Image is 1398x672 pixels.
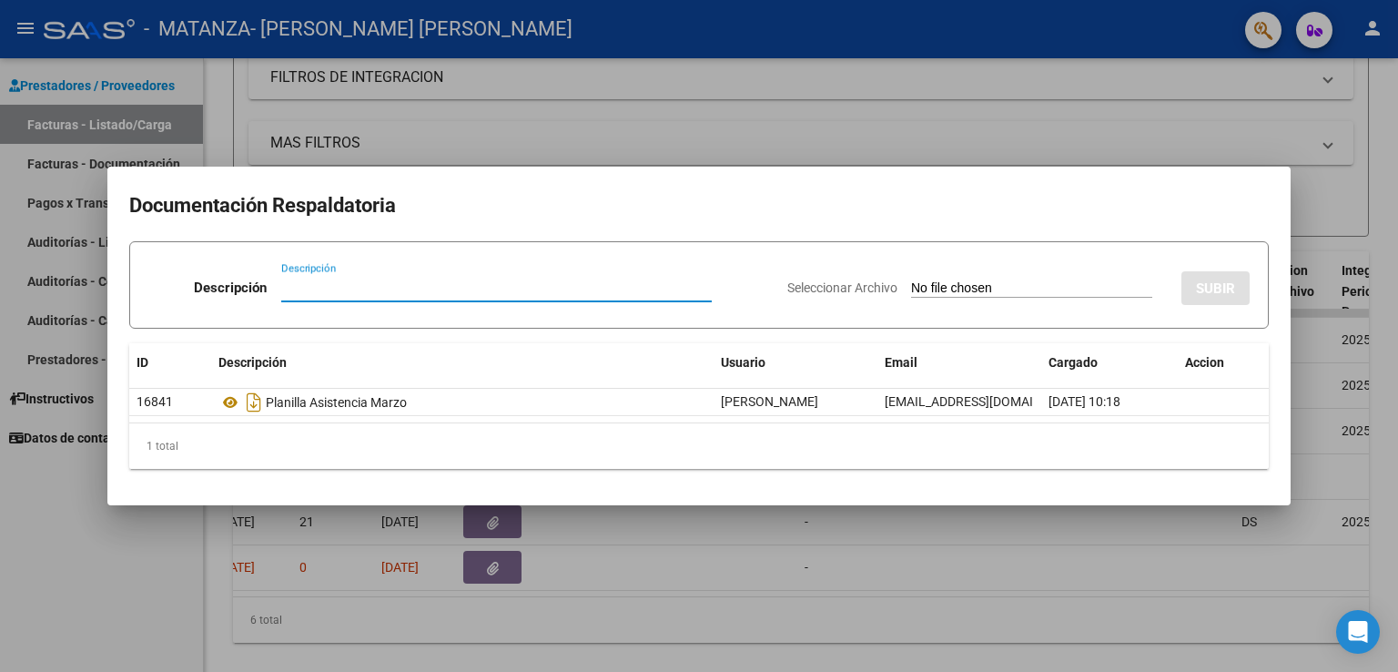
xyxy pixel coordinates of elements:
button: SUBIR [1181,271,1250,305]
span: [DATE] 10:18 [1048,394,1120,409]
datatable-header-cell: Accion [1178,343,1269,382]
span: ID [137,355,148,370]
div: 1 total [129,423,1269,469]
span: Usuario [721,355,765,370]
span: SUBIR [1196,280,1235,297]
span: [EMAIL_ADDRESS][DOMAIN_NAME] [885,394,1087,409]
span: Accion [1185,355,1224,370]
span: Seleccionar Archivo [787,280,897,295]
datatable-header-cell: Cargado [1041,343,1178,382]
span: Cargado [1048,355,1098,370]
div: Open Intercom Messenger [1336,610,1380,654]
div: Planilla Asistencia Marzo [218,388,706,417]
span: 16841 [137,394,173,409]
datatable-header-cell: ID [129,343,211,382]
p: Descripción [194,278,267,299]
h2: Documentación Respaldatoria [129,188,1269,223]
span: [PERSON_NAME] [721,394,818,409]
datatable-header-cell: Usuario [714,343,877,382]
span: Descripción [218,355,287,370]
i: Descargar documento [242,388,266,417]
datatable-header-cell: Descripción [211,343,714,382]
span: Email [885,355,917,370]
datatable-header-cell: Email [877,343,1041,382]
